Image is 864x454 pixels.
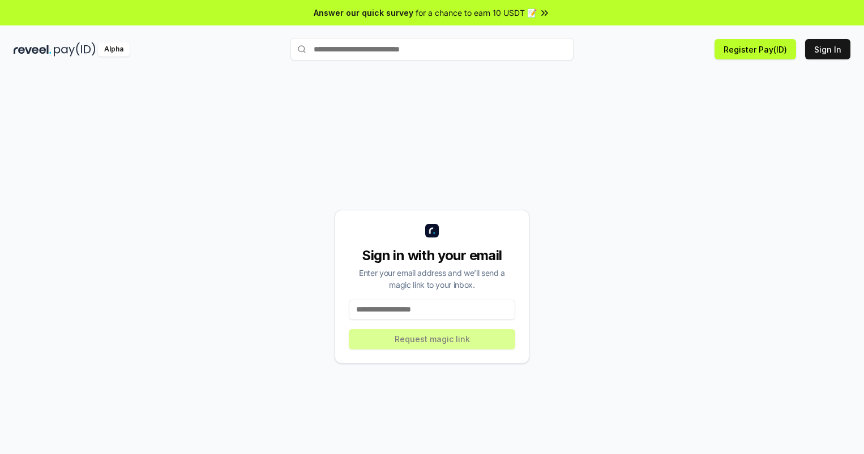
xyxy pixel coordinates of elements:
img: pay_id [54,42,96,57]
button: Register Pay(ID) [715,39,796,59]
div: Alpha [98,42,130,57]
span: Answer our quick survey [314,7,413,19]
span: for a chance to earn 10 USDT 📝 [416,7,537,19]
div: Enter your email address and we’ll send a magic link to your inbox. [349,267,515,291]
div: Sign in with your email [349,247,515,265]
img: logo_small [425,224,439,237]
img: reveel_dark [14,42,52,57]
button: Sign In [805,39,850,59]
